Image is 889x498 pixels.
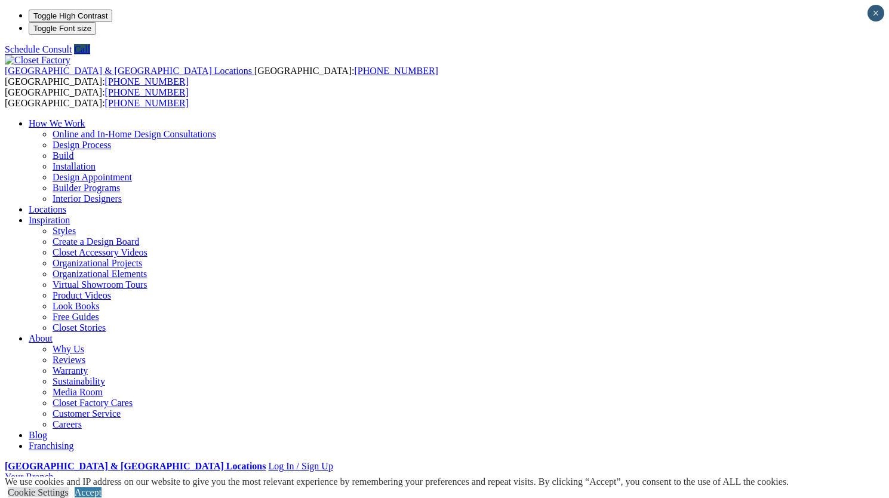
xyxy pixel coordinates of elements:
a: Product Videos [53,290,111,300]
a: [PHONE_NUMBER] [354,66,438,76]
a: Organizational Projects [53,258,142,268]
a: Call [74,44,90,54]
a: Free Guides [53,312,99,322]
a: Create a Design Board [53,236,139,247]
span: Toggle Font size [33,24,91,33]
span: [GEOGRAPHIC_DATA]: [GEOGRAPHIC_DATA]: [5,87,189,108]
a: Careers [53,419,82,429]
a: Warranty [53,365,88,376]
a: How We Work [29,118,85,128]
a: [GEOGRAPHIC_DATA] & [GEOGRAPHIC_DATA] Locations [5,66,254,76]
a: Builder Programs [53,183,120,193]
div: We use cookies and IP address on our website to give you the most relevant experience by remember... [5,477,789,487]
a: Blog [29,430,47,440]
a: Schedule Consult [5,44,72,54]
a: Design Appointment [53,172,132,182]
a: Interior Designers [53,193,122,204]
a: Sustainability [53,376,105,386]
a: [PHONE_NUMBER] [105,98,189,108]
a: Franchising [29,441,74,451]
a: Media Room [53,387,103,397]
button: Toggle High Contrast [29,10,112,22]
a: [GEOGRAPHIC_DATA] & [GEOGRAPHIC_DATA] Locations [5,461,266,471]
a: Virtual Showroom Tours [53,279,147,290]
a: Reviews [53,355,85,365]
a: Organizational Elements [53,269,147,279]
a: Closet Stories [53,322,106,333]
a: Why Us [53,344,84,354]
a: About [29,333,53,343]
a: Online and In-Home Design Consultations [53,129,216,139]
a: Log In / Sign Up [268,461,333,471]
img: Closet Factory [5,55,70,66]
a: Accept [75,487,101,497]
button: Close [868,5,884,21]
a: Look Books [53,301,100,311]
span: [GEOGRAPHIC_DATA]: [GEOGRAPHIC_DATA]: [5,66,438,87]
a: Closet Factory Cares [53,398,133,408]
a: Closet Accessory Videos [53,247,147,257]
span: [GEOGRAPHIC_DATA] & [GEOGRAPHIC_DATA] Locations [5,66,252,76]
a: Your Branch [5,472,53,482]
a: Inspiration [29,215,70,225]
a: [PHONE_NUMBER] [105,87,189,97]
a: Cookie Settings [8,487,69,497]
button: Toggle Font size [29,22,96,35]
a: Locations [29,204,66,214]
a: [PHONE_NUMBER] [105,76,189,87]
a: Installation [53,161,96,171]
a: Build [53,150,74,161]
a: Styles [53,226,76,236]
a: Design Process [53,140,111,150]
a: Customer Service [53,408,121,419]
span: Toggle High Contrast [33,11,107,20]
